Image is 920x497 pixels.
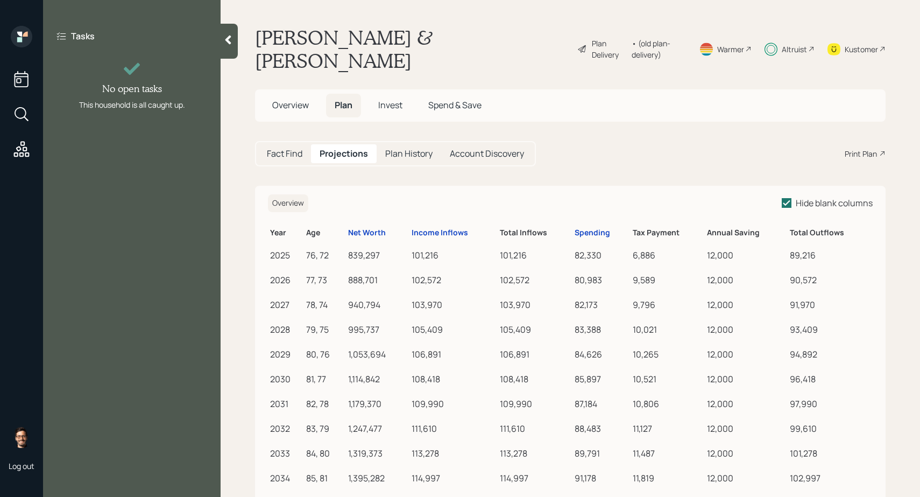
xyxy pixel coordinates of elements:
div: 12,000 [707,249,785,262]
div: 1,114,842 [348,373,407,386]
h5: Plan History [385,149,433,159]
div: 12,000 [707,373,785,386]
div: 1,319,373 [348,447,407,460]
div: 2033 [270,447,302,460]
div: 12,000 [707,323,785,336]
div: 10,521 [633,373,703,386]
div: 89,791 [575,447,628,460]
div: 2028 [270,323,302,336]
div: 114,997 [412,472,496,485]
div: 103,970 [500,298,570,311]
div: 839,297 [348,249,407,262]
h5: Account Discovery [450,149,524,159]
div: 111,610 [500,422,570,435]
div: 82,173 [575,298,628,311]
div: 2025 [270,249,302,262]
div: 109,990 [500,397,570,410]
h6: Total Inflows [500,228,570,237]
div: Log out [9,461,34,471]
h6: Age [306,228,344,237]
div: 1,179,370 [348,397,407,410]
div: 108,418 [412,373,496,386]
div: 79, 75 [306,323,344,336]
div: 82, 78 [306,397,344,410]
div: 93,409 [790,323,871,336]
h4: No open tasks [102,83,162,95]
h5: Projections [320,149,368,159]
div: 102,572 [412,274,496,286]
h6: Tax Payment [633,228,703,237]
div: 78, 74 [306,298,344,311]
h1: [PERSON_NAME] & [PERSON_NAME] [255,26,569,72]
div: 82,330 [575,249,628,262]
div: 2031 [270,397,302,410]
div: 90,572 [790,274,871,286]
div: 2026 [270,274,302,286]
h6: Annual Saving [707,228,785,237]
span: Plan [335,99,352,111]
div: 103,970 [412,298,496,311]
div: 106,891 [500,348,570,361]
div: 12,000 [707,397,785,410]
h6: Total Outflows [790,228,871,237]
div: 102,997 [790,472,871,485]
div: 85,897 [575,373,628,386]
div: 83, 79 [306,422,344,435]
div: 888,701 [348,274,407,286]
div: 94,892 [790,348,871,361]
span: Overview [272,198,304,208]
div: 11,819 [633,472,703,485]
div: 91,970 [790,298,871,311]
div: 83,388 [575,323,628,336]
label: Hide blank columns [782,197,873,209]
div: 9,796 [633,298,703,311]
div: 89,216 [790,249,871,262]
div: 96,418 [790,373,871,386]
div: 940,794 [348,298,407,311]
div: 12,000 [707,298,785,311]
img: sami-boghos-headshot.png [11,426,32,448]
div: • (old plan-delivery) [632,38,686,60]
div: Net Worth [348,228,386,237]
div: 84, 80 [306,447,344,460]
div: 91,178 [575,472,628,485]
div: 12,000 [707,422,785,435]
div: 2030 [270,373,302,386]
div: 10,021 [633,323,703,336]
div: 12,000 [707,447,785,460]
div: 10,265 [633,348,703,361]
div: 80, 76 [306,348,344,361]
div: 1,247,477 [348,422,407,435]
div: 105,409 [500,323,570,336]
div: Print Plan [845,148,877,159]
div: 1,053,694 [348,348,407,361]
div: 2029 [270,348,302,361]
div: This household is all caught up. [79,99,185,110]
div: 108,418 [500,373,570,386]
div: 11,127 [633,422,703,435]
div: 81, 77 [306,373,344,386]
div: 76, 72 [306,249,344,262]
div: Warmer [717,44,744,55]
span: Spend & Save [428,99,482,111]
div: Altruist [782,44,807,55]
span: Invest [378,99,402,111]
div: 97,990 [790,397,871,410]
div: 114,997 [500,472,570,485]
div: 2034 [270,472,302,485]
div: 84,626 [575,348,628,361]
div: 87,184 [575,397,628,410]
div: 995,737 [348,323,407,336]
div: 12,000 [707,348,785,361]
div: 113,278 [500,447,570,460]
div: 10,806 [633,397,703,410]
div: 109,990 [412,397,496,410]
span: Overview [272,99,309,111]
div: Income Inflows [412,228,468,237]
div: 101,216 [412,249,496,262]
div: 111,610 [412,422,496,435]
div: 88,483 [575,422,628,435]
div: 11,487 [633,447,703,460]
div: Spending [575,228,610,237]
div: 105,409 [412,323,496,336]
